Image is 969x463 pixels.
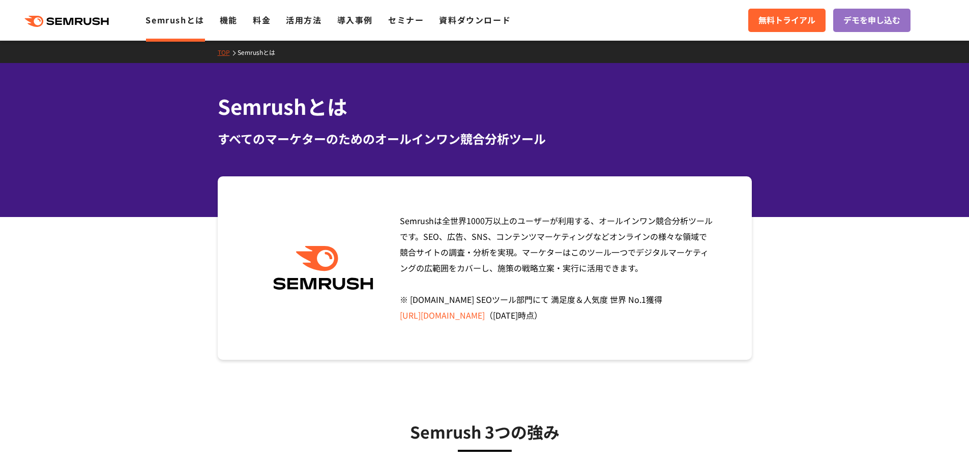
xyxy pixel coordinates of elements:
[439,14,511,26] a: 資料ダウンロード
[218,130,752,148] div: すべてのマーケターのためのオールインワン競合分析ツール
[243,419,726,444] h3: Semrush 3つの強み
[833,9,911,32] a: デモを申し込む
[843,14,900,27] span: デモを申し込む
[748,9,826,32] a: 無料トライアル
[758,14,815,27] span: 無料トライアル
[400,309,485,321] a: [URL][DOMAIN_NAME]
[388,14,424,26] a: セミナー
[145,14,204,26] a: Semrushとは
[218,48,238,56] a: TOP
[268,246,378,290] img: Semrush
[286,14,321,26] a: 活用方法
[253,14,271,26] a: 料金
[238,48,283,56] a: Semrushとは
[400,214,713,321] span: Semrushは全世界1000万以上のユーザーが利用する、オールインワン競合分析ツールです。SEO、広告、SNS、コンテンツマーケティングなどオンラインの様々な領域で競合サイトの調査・分析を実現...
[218,91,752,121] h1: Semrushとは
[337,14,373,26] a: 導入事例
[220,14,238,26] a: 機能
